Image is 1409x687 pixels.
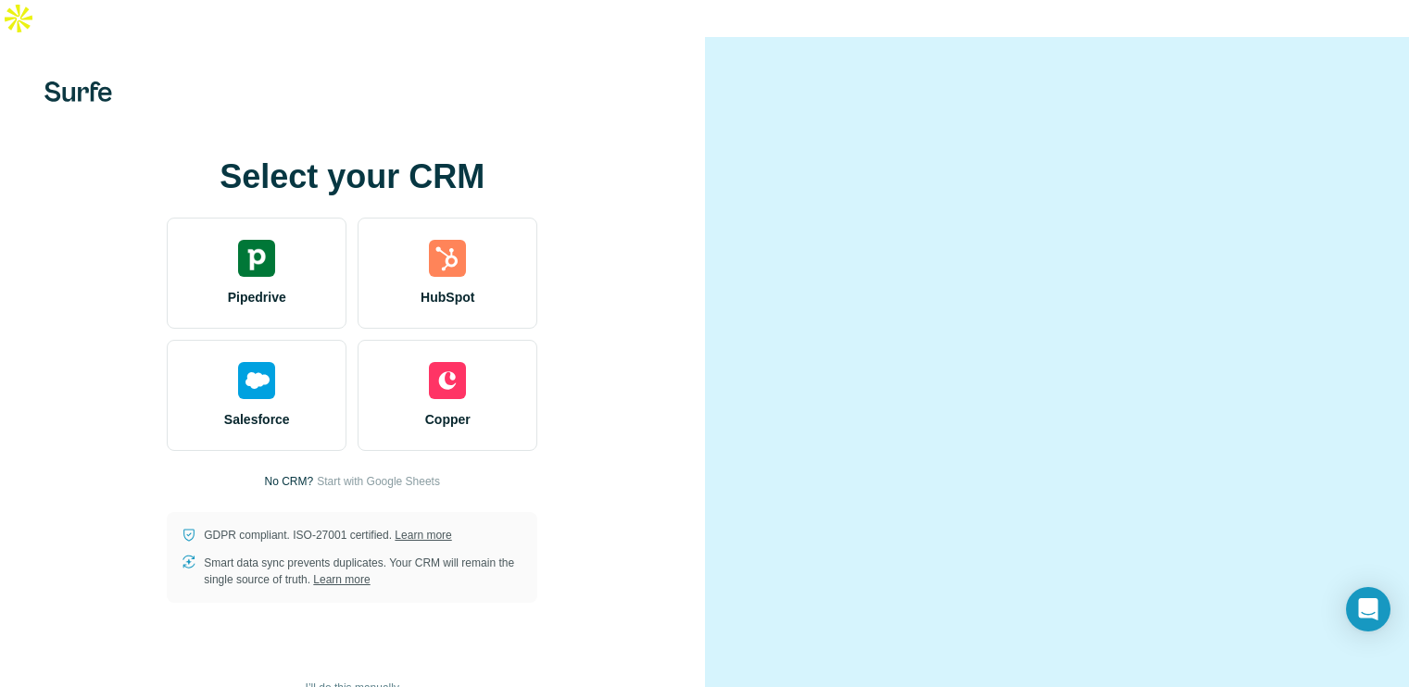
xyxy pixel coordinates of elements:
[228,288,286,306] span: Pipedrive
[265,473,314,490] p: No CRM?
[238,362,275,399] img: salesforce's logo
[44,81,112,102] img: Surfe's logo
[429,362,466,399] img: copper's logo
[313,573,370,586] a: Learn more
[238,240,275,277] img: pipedrive's logo
[395,529,451,542] a: Learn more
[167,158,537,195] h1: Select your CRM
[317,473,440,490] button: Start with Google Sheets
[421,288,474,306] span: HubSpot
[224,410,290,429] span: Salesforce
[1346,587,1390,631] div: Open Intercom Messenger
[204,527,451,543] p: GDPR compliant. ISO-27001 certified.
[425,410,471,429] span: Copper
[429,240,466,277] img: hubspot's logo
[204,555,522,588] p: Smart data sync prevents duplicates. Your CRM will remain the single source of truth.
